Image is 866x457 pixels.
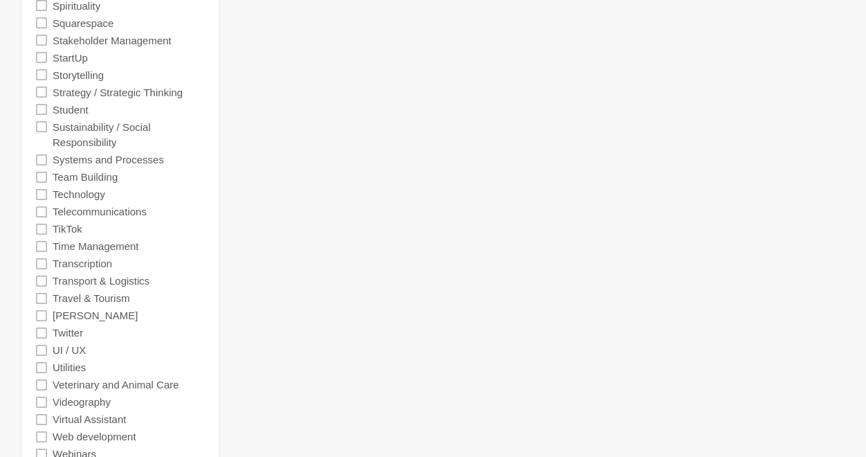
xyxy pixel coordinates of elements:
[53,255,112,272] label: Transcription
[53,411,126,428] label: Virtual Assistant
[53,359,86,376] label: Utilities
[53,289,130,307] label: Travel & Tourism
[53,186,105,203] label: Technology
[53,168,118,186] label: Team Building
[53,31,172,48] label: Stakeholder Management
[53,376,179,393] label: Veterinary and Animal Care
[53,428,136,445] label: Web development
[53,272,149,289] label: Transport & Logistics
[53,66,104,83] label: Storytelling
[53,220,82,238] label: TikTok
[53,307,138,324] label: [PERSON_NAME]
[53,48,88,66] label: StartUp
[53,118,205,151] label: Sustainability / Social Responsibility
[53,100,89,118] label: Student
[53,238,139,255] label: Time Management
[53,83,183,100] label: Strategy / Strategic Thinking
[53,151,164,168] label: Systems and Processes
[53,203,147,220] label: Telecommunications
[53,14,113,31] label: Squarespace
[53,393,111,411] label: Videography
[53,341,86,359] label: UI / UX
[53,324,83,341] label: Twitter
